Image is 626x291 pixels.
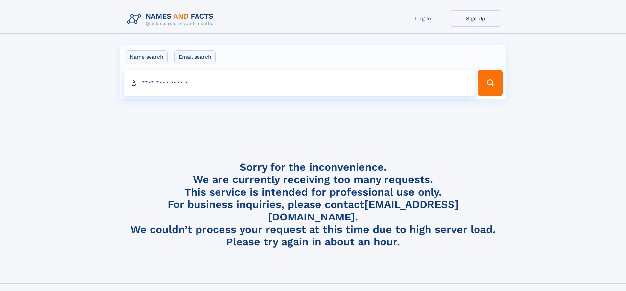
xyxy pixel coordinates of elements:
[397,10,450,27] a: Log In
[124,10,219,28] img: Logo Names and Facts
[174,50,216,64] label: Email search
[268,198,459,223] a: [EMAIL_ADDRESS][DOMAIN_NAME]
[126,50,168,64] label: Name search
[124,70,475,96] input: search input
[478,70,502,96] button: Search Button
[124,161,502,248] h4: Sorry for the inconvenience. We are currently receiving too many requests. This service is intend...
[450,10,502,27] a: Sign Up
